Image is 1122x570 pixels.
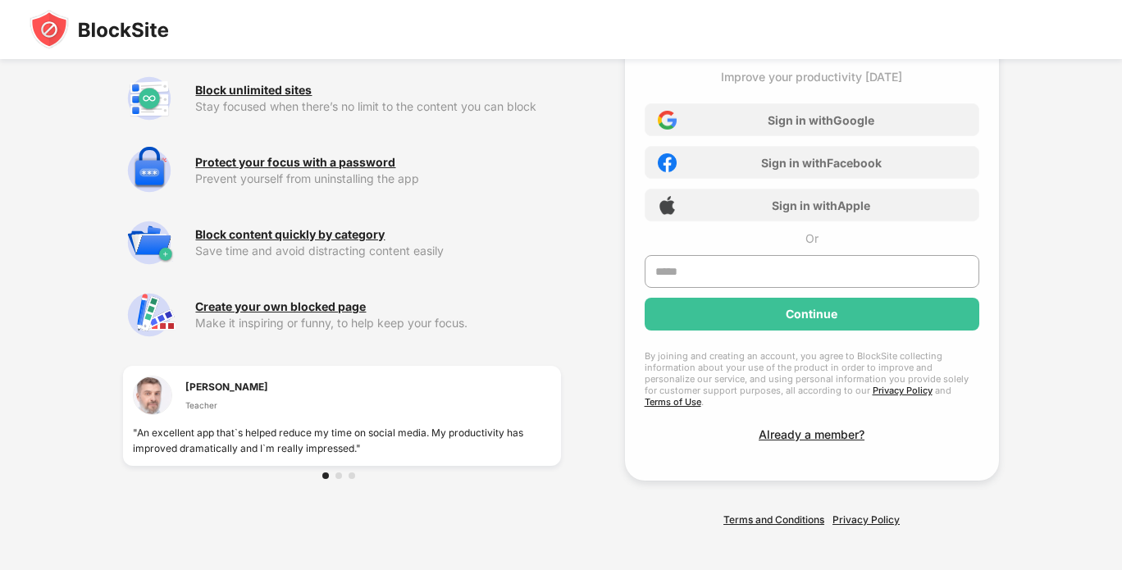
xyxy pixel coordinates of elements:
div: Sign in with Apple [772,198,870,212]
img: blocksite-icon-black.svg [30,10,169,49]
a: Privacy Policy [832,513,900,526]
div: Create your own blocked page [195,300,366,313]
img: premium-customize-block-page.svg [123,289,176,341]
div: Continue [786,308,837,321]
img: testimonial-1.jpg [133,376,172,415]
div: [PERSON_NAME] [185,379,268,394]
div: Block content quickly by category [195,228,385,241]
div: Teacher [185,399,268,412]
img: google-icon.png [658,111,677,130]
img: apple-icon.png [658,196,677,215]
img: premium-password-protection.svg [123,144,176,197]
div: Prevent yourself from uninstalling the app [195,172,561,185]
div: Improve your productivity [DATE] [721,70,902,84]
a: Privacy Policy [873,385,933,396]
img: premium-category.svg [123,217,176,269]
div: "An excellent app that`s helped reduce my time on social media. My productivity has improved dram... [133,425,551,456]
div: Sign in with Facebook [761,156,882,170]
img: premium-unlimited-blocklist.svg [123,72,176,125]
a: Terms and Conditions [723,513,824,526]
a: Terms of Use [645,396,701,408]
div: Make it inspiring or funny, to help keep your focus. [195,317,561,330]
div: Already a member? [759,427,864,441]
div: Protect your focus with a password [195,156,395,169]
div: Or [805,231,819,245]
div: Block unlimited sites [195,84,312,97]
div: Stay focused when there’s no limit to the content you can block [195,100,561,113]
div: Sign in with Google [768,113,874,127]
img: facebook-icon.png [658,153,677,172]
div: By joining and creating an account, you agree to BlockSite collecting information about your use ... [645,350,979,408]
div: Save time and avoid distracting content easily [195,244,561,258]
